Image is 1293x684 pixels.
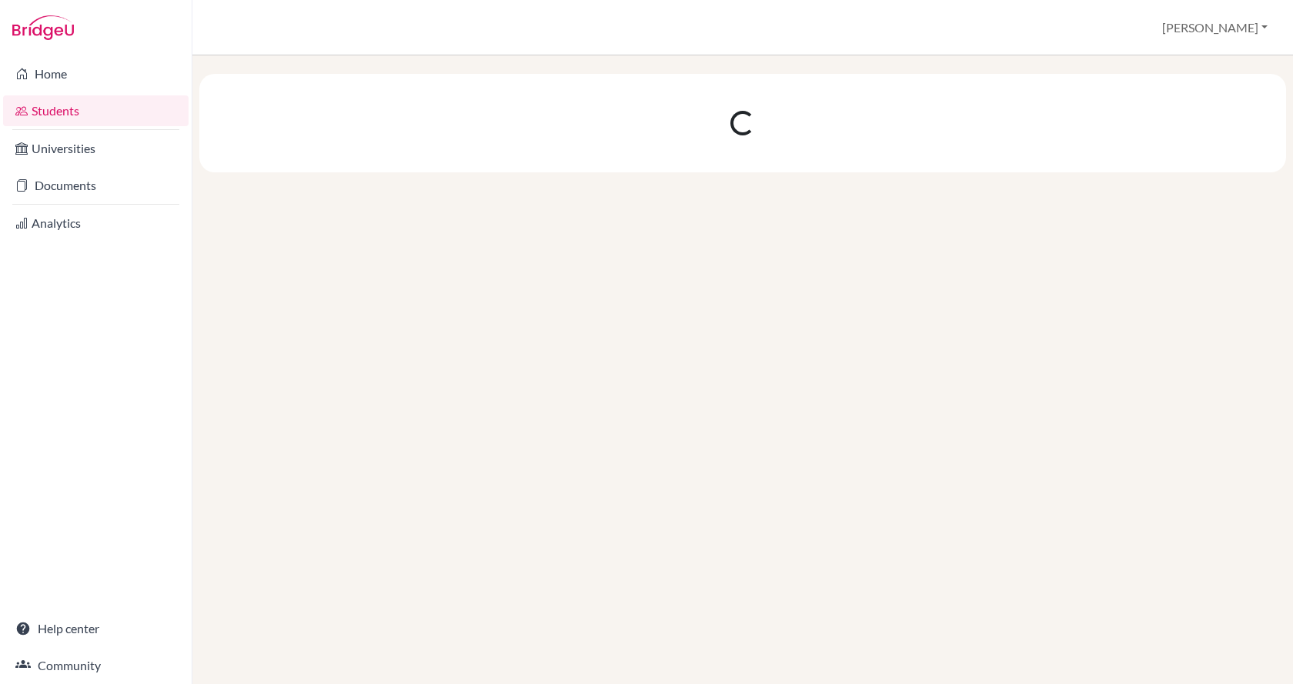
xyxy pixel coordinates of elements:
[3,613,189,644] a: Help center
[3,133,189,164] a: Universities
[3,170,189,201] a: Documents
[3,208,189,239] a: Analytics
[3,650,189,681] a: Community
[12,15,74,40] img: Bridge-U
[1155,13,1275,42] button: [PERSON_NAME]
[3,58,189,89] a: Home
[3,95,189,126] a: Students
